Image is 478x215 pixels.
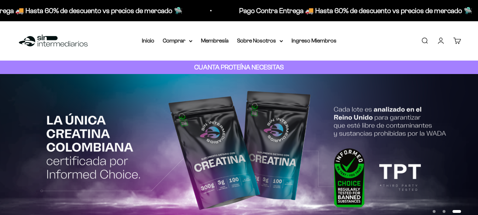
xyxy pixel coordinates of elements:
strong: CUANTA PROTEÍNA NECESITAS [194,63,284,71]
p: Pago Contra Entrega 🚚 Hasta 60% de descuento vs precios de mercado 🛸 [238,5,472,16]
a: Membresía [201,38,229,44]
summary: Sobre Nosotros [237,36,283,45]
a: Inicio [142,38,154,44]
summary: Comprar [163,36,192,45]
a: Ingreso Miembros [292,38,336,44]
